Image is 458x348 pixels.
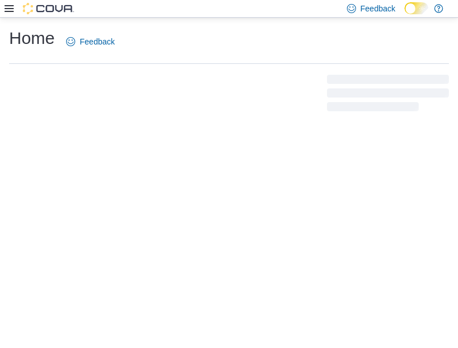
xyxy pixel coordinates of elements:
input: Dark Mode [404,2,428,14]
h1: Home [9,27,55,50]
span: Feedback [361,3,395,14]
img: Cova [23,3,74,14]
span: Loading [327,77,449,114]
span: Feedback [80,36,114,47]
a: Feedback [62,30,119,53]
